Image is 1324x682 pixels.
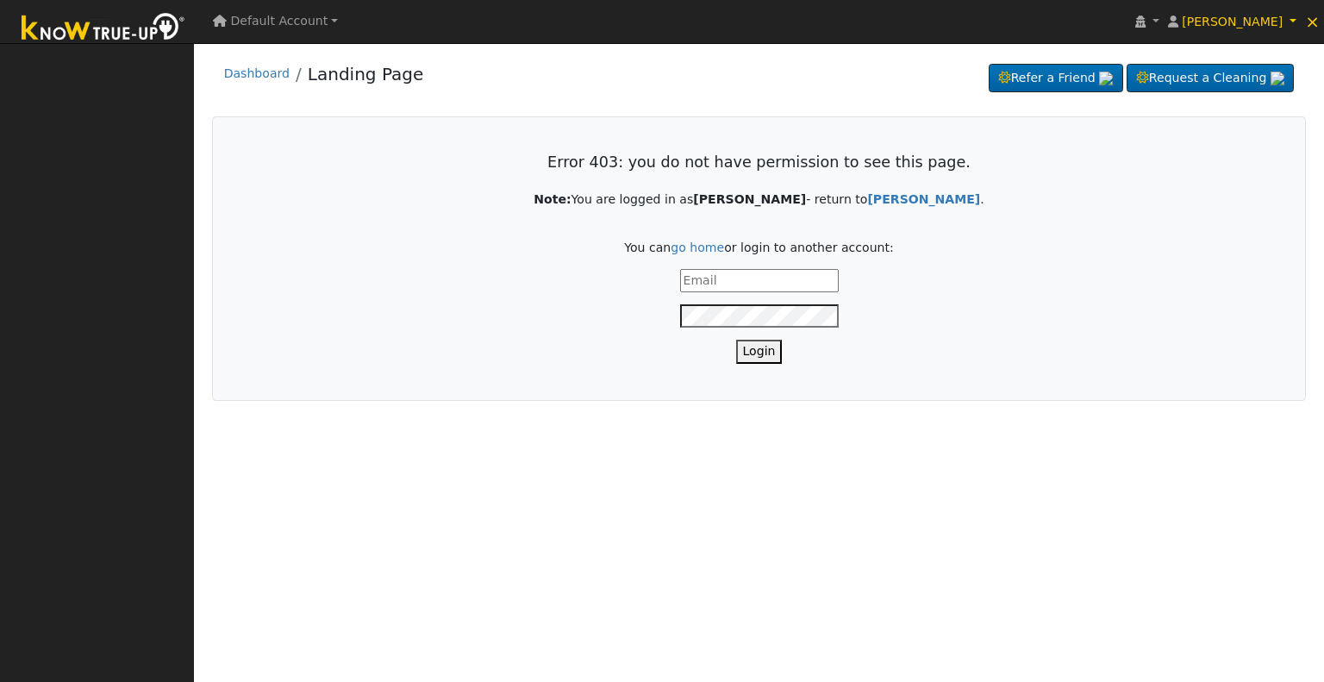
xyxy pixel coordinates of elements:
h3: Error 403: you do not have permission to see this page. [249,153,1269,172]
a: Dashboard [224,66,290,80]
strong: [PERSON_NAME] [867,192,980,206]
button: Login [736,340,783,363]
span: [PERSON_NAME] [1182,15,1283,28]
input: Email [680,269,839,292]
a: Back to User [867,192,980,206]
li: Landing Page [290,61,423,96]
img: retrieve [1271,72,1284,85]
p: You are logged in as - return to . [249,191,1269,209]
img: Know True-Up [13,9,194,48]
p: You can or login to another account: [249,239,1269,257]
span: × [1305,11,1320,32]
a: Request a Cleaning [1127,64,1294,93]
a: go home [671,241,724,254]
span: Default Account [231,14,328,28]
strong: [PERSON_NAME] [693,192,806,206]
strong: Note: [534,192,571,206]
img: retrieve [1099,72,1113,85]
a: Refer a Friend [989,64,1123,93]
